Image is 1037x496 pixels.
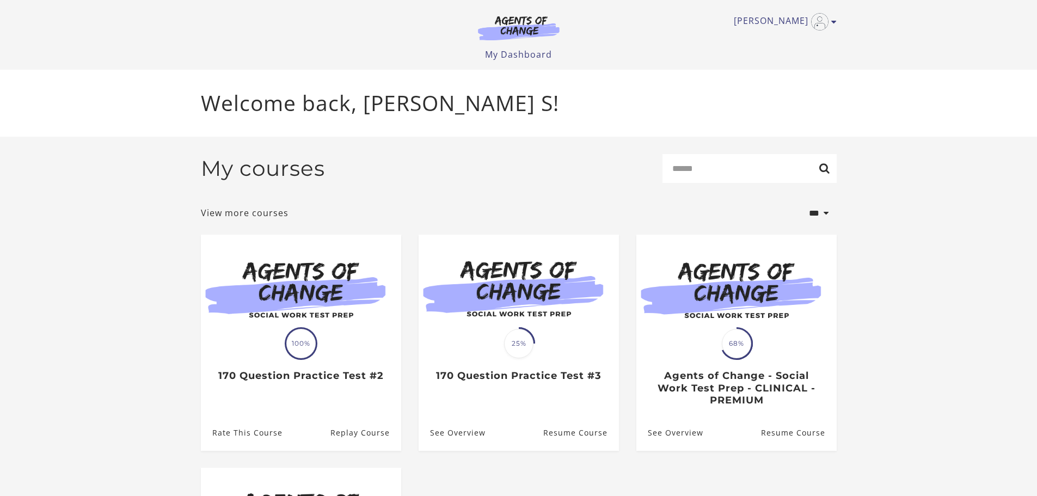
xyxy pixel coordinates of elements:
a: 170 Question Practice Test #2: Resume Course [330,415,401,450]
a: 170 Question Practice Test #3: Resume Course [543,415,618,450]
a: Agents of Change - Social Work Test Prep - CLINICAL - PREMIUM: Resume Course [760,415,836,450]
img: Agents of Change Logo [467,15,571,40]
a: 170 Question Practice Test #3: See Overview [419,415,486,450]
a: My Dashboard [485,48,552,60]
h3: 170 Question Practice Test #2 [212,370,389,382]
p: Welcome back, [PERSON_NAME] S! [201,87,837,119]
a: 170 Question Practice Test #2: Rate This Course [201,415,283,450]
h3: Agents of Change - Social Work Test Prep - CLINICAL - PREMIUM [648,370,825,407]
a: View more courses [201,206,289,219]
h3: 170 Question Practice Test #3 [430,370,607,382]
span: 100% [286,329,316,358]
a: Agents of Change - Social Work Test Prep - CLINICAL - PREMIUM: See Overview [636,415,703,450]
span: 25% [504,329,533,358]
span: 68% [722,329,751,358]
h2: My courses [201,156,325,181]
a: Toggle menu [734,13,831,30]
